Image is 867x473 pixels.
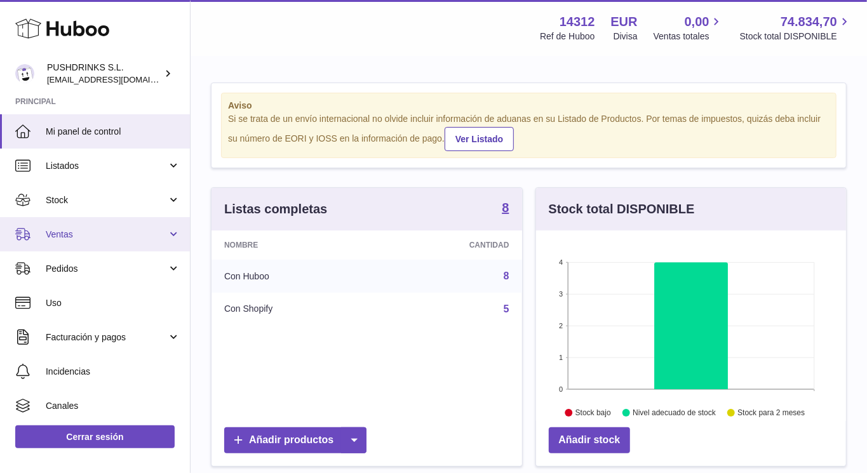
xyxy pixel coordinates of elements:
a: Añadir productos [224,427,366,453]
strong: Aviso [228,100,830,112]
a: 8 [504,270,509,281]
text: 4 [559,258,563,266]
span: Pedidos [46,263,167,275]
h3: Stock total DISPONIBLE [549,201,695,218]
td: Con Huboo [212,260,376,293]
div: Divisa [614,30,638,43]
img: framos@pushdrinks.es [15,64,34,83]
span: Ventas [46,229,167,241]
text: 3 [559,290,563,298]
span: Listados [46,160,167,172]
a: Añadir stock [549,427,631,453]
div: Ref de Huboo [540,30,595,43]
span: Incidencias [46,366,180,378]
text: 0 [559,385,563,393]
text: Stock para 2 meses [737,408,805,417]
a: 5 [504,303,509,314]
span: [EMAIL_ADDRESS][DOMAIN_NAME] [47,74,187,84]
strong: 14312 [560,13,595,30]
span: Facturación y pagos [46,331,167,343]
div: PUSHDRINKS S.L. [47,62,161,86]
span: Uso [46,297,180,309]
text: 2 [559,322,563,330]
text: 1 [559,354,563,361]
a: 0,00 Ventas totales [654,13,724,43]
span: Stock total DISPONIBLE [740,30,852,43]
h3: Listas completas [224,201,327,218]
th: Nombre [212,230,376,260]
td: Con Shopify [212,293,376,326]
span: Canales [46,400,180,412]
span: 74.834,70 [781,13,837,30]
strong: 8 [502,201,509,214]
text: Nivel adecuado de stock [633,408,716,417]
div: Si se trata de un envío internacional no olvide incluir información de aduanas en su Listado de P... [228,113,830,151]
a: Cerrar sesión [15,425,175,448]
span: Ventas totales [654,30,724,43]
a: 74.834,70 Stock total DISPONIBLE [740,13,852,43]
th: Cantidad [376,230,521,260]
text: Stock bajo [575,408,610,417]
span: Stock [46,194,167,206]
span: 0,00 [685,13,709,30]
a: Ver Listado [445,127,514,151]
span: Mi panel de control [46,126,180,138]
strong: EUR [611,13,638,30]
a: 8 [502,201,509,217]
